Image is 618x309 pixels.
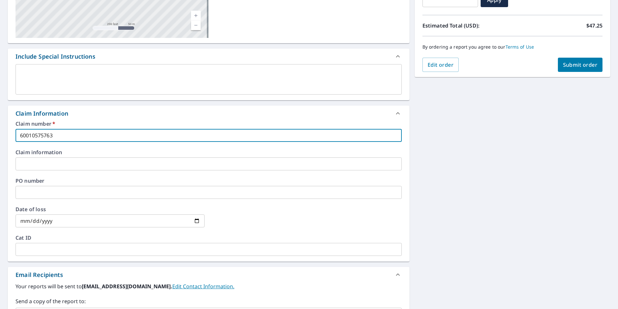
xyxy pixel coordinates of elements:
[428,61,454,68] span: Edit order
[82,283,172,290] b: [EMAIL_ADDRESS][DOMAIN_NAME].
[16,282,402,290] label: Your reports will be sent to
[16,297,402,305] label: Send a copy of the report to:
[16,178,402,183] label: PO number
[422,22,513,29] p: Estimated Total (USD):
[16,52,95,61] div: Include Special Instructions
[16,235,402,240] label: Cat ID
[586,22,602,29] p: $47.25
[422,44,602,50] p: By ordering a report you agree to our
[422,58,459,72] button: Edit order
[8,267,410,282] div: Email Recipients
[8,106,410,121] div: Claim Information
[16,109,68,118] div: Claim Information
[16,121,402,126] label: Claim number
[16,207,205,212] label: Date of loss
[172,283,234,290] a: EditContactInfo
[16,150,402,155] label: Claim information
[191,11,201,20] a: Current Level 17, Zoom In
[8,49,410,64] div: Include Special Instructions
[563,61,598,68] span: Submit order
[506,44,534,50] a: Terms of Use
[16,270,63,279] div: Email Recipients
[191,20,201,30] a: Current Level 17, Zoom Out
[558,58,603,72] button: Submit order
